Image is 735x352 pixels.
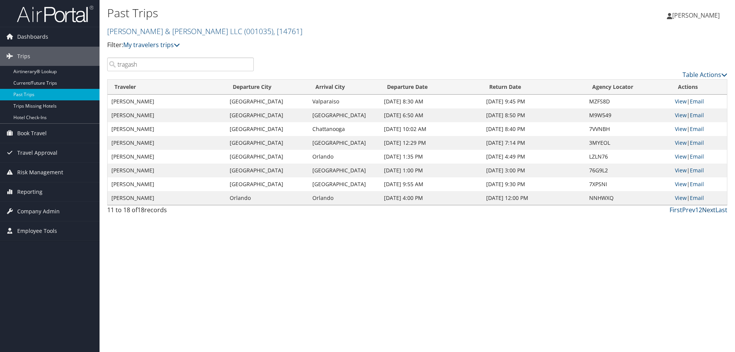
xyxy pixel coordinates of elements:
span: ( 001035 ) [244,26,273,36]
td: [DATE] 1:35 PM [380,150,482,164]
td: [DATE] 1:00 PM [380,164,482,177]
td: [GEOGRAPHIC_DATA] [226,150,309,164]
span: Dashboards [17,27,48,46]
td: | [671,95,727,108]
a: View [675,98,687,105]
td: [DATE] 8:30 AM [380,95,482,108]
img: airportal-logo.png [17,5,93,23]
div: 11 to 18 of records [107,205,254,218]
td: M9W549 [585,108,671,122]
a: Next [702,206,715,214]
span: Company Admin [17,202,60,221]
td: [PERSON_NAME] [108,122,226,136]
td: [PERSON_NAME] [108,177,226,191]
a: My travelers trips [123,41,180,49]
input: Search Traveler or Arrival City [107,57,254,71]
td: [GEOGRAPHIC_DATA] [309,164,380,177]
h1: Past Trips [107,5,521,21]
td: | [671,122,727,136]
span: Book Travel [17,124,47,143]
td: [PERSON_NAME] [108,191,226,205]
td: [GEOGRAPHIC_DATA] [226,164,309,177]
a: Email [690,139,704,146]
td: [DATE] 10:02 AM [380,122,482,136]
span: , [ 14761 ] [273,26,302,36]
td: [GEOGRAPHIC_DATA] [226,136,309,150]
td: [PERSON_NAME] [108,164,226,177]
td: [DATE] 6:50 AM [380,108,482,122]
p: Filter: [107,40,521,50]
a: Email [690,153,704,160]
td: Orlando [309,150,380,164]
td: [DATE] 9:30 PM [482,177,585,191]
a: Email [690,167,704,174]
td: 7VVNBH [585,122,671,136]
a: View [675,153,687,160]
a: Email [690,194,704,201]
a: View [675,111,687,119]
td: [DATE] 12:29 PM [380,136,482,150]
th: Actions [671,80,727,95]
td: | [671,150,727,164]
span: [PERSON_NAME] [672,11,720,20]
a: [PERSON_NAME] [667,4,727,27]
td: Orlando [226,191,309,205]
a: Prev [682,206,695,214]
td: Valparaiso [309,95,380,108]
a: View [675,194,687,201]
td: | [671,191,727,205]
th: Departure City: activate to sort column ascending [226,80,309,95]
td: [GEOGRAPHIC_DATA] [309,108,380,122]
a: View [675,125,687,133]
td: [DATE] 12:00 PM [482,191,585,205]
td: | [671,177,727,191]
th: Agency Locator: activate to sort column ascending [585,80,671,95]
a: Table Actions [683,70,727,79]
td: [GEOGRAPHIC_DATA] [309,177,380,191]
td: Chattanooga [309,122,380,136]
span: Employee Tools [17,221,57,241]
td: [GEOGRAPHIC_DATA] [226,108,309,122]
td: [DATE] 8:50 PM [482,108,585,122]
span: Trips [17,47,30,66]
td: | [671,136,727,150]
a: 1 [695,206,699,214]
td: [DATE] 7:14 PM [482,136,585,150]
span: Reporting [17,182,42,201]
td: [PERSON_NAME] [108,108,226,122]
td: [GEOGRAPHIC_DATA] [226,122,309,136]
td: [DATE] 8:40 PM [482,122,585,136]
a: View [675,167,687,174]
a: View [675,139,687,146]
td: [DATE] 4:00 PM [380,191,482,205]
a: First [670,206,682,214]
th: Arrival City: activate to sort column ascending [309,80,380,95]
td: [PERSON_NAME] [108,150,226,164]
td: [DATE] 9:45 PM [482,95,585,108]
td: 7XPSNI [585,177,671,191]
span: Risk Management [17,163,63,182]
a: 2 [699,206,702,214]
td: 76G9L2 [585,164,671,177]
a: View [675,180,687,188]
a: [PERSON_NAME] & [PERSON_NAME] LLC [107,26,302,36]
th: Return Date: activate to sort column ascending [482,80,585,95]
td: MZFS8D [585,95,671,108]
td: [DATE] 3:00 PM [482,164,585,177]
a: Email [690,111,704,119]
a: Email [690,98,704,105]
td: [GEOGRAPHIC_DATA] [226,95,309,108]
td: [DATE] 9:55 AM [380,177,482,191]
a: Last [715,206,727,214]
a: Email [690,125,704,133]
td: 3MYEOL [585,136,671,150]
td: [DATE] 4:49 PM [482,150,585,164]
span: 18 [137,206,144,214]
td: [PERSON_NAME] [108,95,226,108]
td: [GEOGRAPHIC_DATA] [226,177,309,191]
td: Orlando [309,191,380,205]
td: [GEOGRAPHIC_DATA] [309,136,380,150]
th: Traveler: activate to sort column ascending [108,80,226,95]
th: Departure Date: activate to sort column ascending [380,80,482,95]
a: Email [690,180,704,188]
